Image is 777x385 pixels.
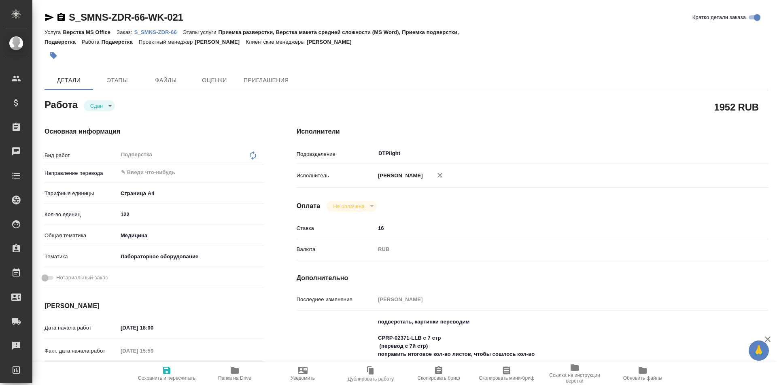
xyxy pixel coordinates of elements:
p: Направление перевода [45,169,118,177]
p: Вид работ [45,151,118,160]
button: Скопировать мини-бриф [473,362,541,385]
a: S_SMNS-ZDR-66-WK-021 [69,12,183,23]
p: Проектный менеджер [139,39,195,45]
input: Пустое поле [375,294,729,305]
span: Ссылка на инструкции верстки [546,372,604,384]
p: Общая тематика [45,232,118,240]
button: Добавить тэг [45,47,62,64]
input: ✎ Введи что-нибудь [120,168,235,177]
p: Верстка MS Office [63,29,117,35]
span: Нотариальный заказ [56,274,108,282]
button: Уведомить [269,362,337,385]
p: Этапы услуги [183,29,219,35]
a: S_SMNS-ZDR-66 [134,28,183,35]
p: Тематика [45,253,118,261]
span: Сохранить и пересчитать [138,375,195,381]
span: Файлы [146,75,185,85]
h4: Основная информация [45,127,264,136]
p: Клиентские менеджеры [246,39,307,45]
button: Не оплачена [331,203,367,210]
span: Приглашения [244,75,289,85]
p: Ставка [297,224,375,232]
input: ✎ Введи что-нибудь [118,208,264,220]
input: ✎ Введи что-нибудь [375,222,729,234]
button: 🙏 [749,340,769,361]
button: Open [724,153,726,154]
button: Сдан [88,102,105,109]
p: [PERSON_NAME] [195,39,246,45]
p: Кол-во единиц [45,211,118,219]
p: Приемка разверстки, Верстка макета средней сложности (MS Word), Приемка подверстки, Подверстка [45,29,459,45]
p: Исполнитель [297,172,375,180]
button: Ссылка на инструкции верстки [541,362,609,385]
h4: Исполнители [297,127,768,136]
div: Медицина [118,229,264,242]
p: Тарифные единицы [45,189,118,198]
p: Услуга [45,29,63,35]
div: Сдан [327,201,376,212]
p: [PERSON_NAME] [307,39,358,45]
span: Скопировать мини-бриф [479,375,534,381]
span: Папка на Drive [218,375,251,381]
span: Оценки [195,75,234,85]
div: Страница А4 [118,187,264,200]
h2: 1952 RUB [714,100,759,114]
h4: [PERSON_NAME] [45,301,264,311]
span: 🙏 [752,342,766,359]
button: Папка на Drive [201,362,269,385]
h4: Дополнительно [297,273,768,283]
p: Последнее изменение [297,296,375,304]
span: Обновить файлы [623,375,662,381]
button: Обновить файлы [609,362,677,385]
input: ✎ Введи что-нибудь [118,322,189,334]
h4: Оплата [297,201,321,211]
span: Кратко детали заказа [692,13,746,21]
span: Скопировать бриф [417,375,460,381]
span: Уведомить [291,375,315,381]
button: Удалить исполнителя [431,166,449,184]
button: Open [260,172,261,173]
button: Скопировать бриф [405,362,473,385]
button: Скопировать ссылку [56,13,66,22]
p: S_SMNS-ZDR-66 [134,29,183,35]
div: RUB [375,242,729,256]
p: Факт. дата начала работ [45,347,118,355]
span: Дублировать работу [348,376,394,382]
p: Подразделение [297,150,375,158]
p: Подверстка [102,39,139,45]
span: Детали [49,75,88,85]
p: Работа [82,39,102,45]
button: Сохранить и пересчитать [133,362,201,385]
p: Валюта [297,245,375,253]
h2: Работа [45,97,78,111]
p: [PERSON_NAME] [375,172,423,180]
button: Скопировать ссылку для ЯМессенджера [45,13,54,22]
span: Этапы [98,75,137,85]
p: Заказ: [117,29,134,35]
p: Дата начала работ [45,324,118,332]
button: Дублировать работу [337,362,405,385]
div: Сдан [84,100,115,111]
div: Лабораторное оборудование [118,250,264,264]
input: Пустое поле [118,345,189,357]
